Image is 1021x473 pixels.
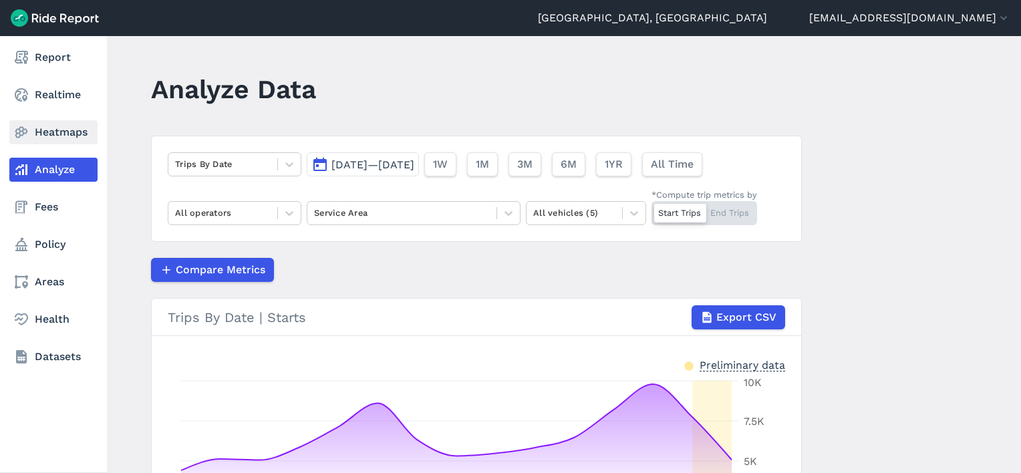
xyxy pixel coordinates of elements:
[9,158,98,182] a: Analyze
[517,156,533,172] span: 3M
[700,357,785,371] div: Preliminary data
[605,156,623,172] span: 1YR
[467,152,498,176] button: 1M
[9,83,98,107] a: Realtime
[651,156,694,172] span: All Time
[424,152,456,176] button: 1W
[11,9,99,27] img: Ride Report
[9,232,98,257] a: Policy
[176,262,265,278] span: Compare Metrics
[809,10,1010,26] button: [EMAIL_ADDRESS][DOMAIN_NAME]
[651,188,757,201] div: *Compute trip metrics by
[9,345,98,369] a: Datasets
[151,258,274,282] button: Compare Metrics
[9,195,98,219] a: Fees
[596,152,631,176] button: 1YR
[9,45,98,69] a: Report
[331,158,414,171] span: [DATE]—[DATE]
[716,309,776,325] span: Export CSV
[168,305,785,329] div: Trips By Date | Starts
[744,415,764,428] tspan: 7.5K
[552,152,585,176] button: 6M
[744,376,762,389] tspan: 10K
[561,156,577,172] span: 6M
[433,156,448,172] span: 1W
[476,156,489,172] span: 1M
[9,270,98,294] a: Areas
[538,10,767,26] a: [GEOGRAPHIC_DATA], [GEOGRAPHIC_DATA]
[508,152,541,176] button: 3M
[642,152,702,176] button: All Time
[307,152,419,176] button: [DATE]—[DATE]
[9,120,98,144] a: Heatmaps
[692,305,785,329] button: Export CSV
[151,71,316,108] h1: Analyze Data
[744,455,757,468] tspan: 5K
[9,307,98,331] a: Health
